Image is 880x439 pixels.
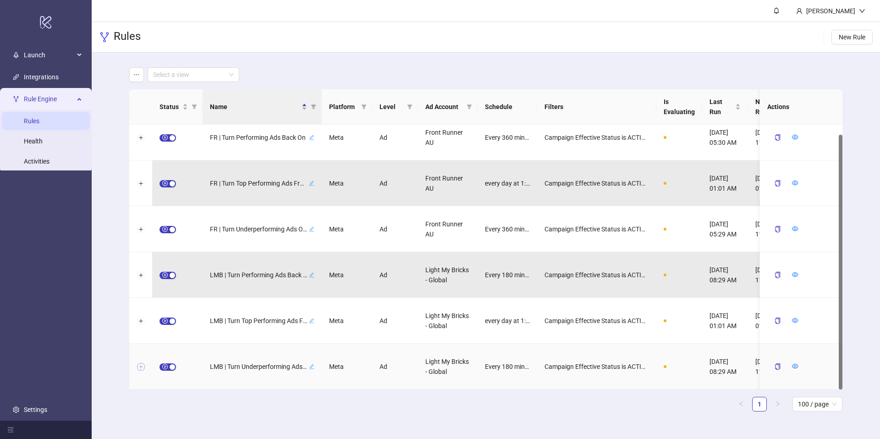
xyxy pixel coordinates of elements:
[309,318,314,324] span: edit
[775,180,781,187] span: copy
[839,33,865,41] span: New Rule
[792,317,798,324] a: eye
[210,316,307,326] span: LMB | Turn Top Performing Ads From The Last 7 Days Back On (daily at 1am)
[372,160,418,206] div: Ad
[24,46,74,64] span: Launch
[322,298,372,344] div: Meta
[210,102,300,112] span: Name
[859,8,865,14] span: down
[544,316,649,326] span: Campaign Effective Status is ACTIVE AND AND Campaign Name ∋ | Sales AND AND Adset Effective Statu...
[767,222,788,236] button: copy
[418,344,478,390] div: Light My Bricks - Global
[792,180,798,187] a: eye
[748,206,794,252] div: [DATE] 11:28 AM
[709,97,733,117] span: Last Run
[418,206,478,252] div: Front Runner AU
[192,104,197,110] span: filter
[485,178,530,188] span: every day at 1:00 AM [GEOGRAPHIC_DATA]/[GEOGRAPHIC_DATA]
[309,272,314,278] span: edit
[114,29,141,45] h3: Rules
[485,132,530,143] span: Every 360 minutes
[760,89,842,125] th: Actions
[752,397,767,412] li: 1
[767,268,788,282] button: copy
[99,32,110,43] span: fork
[775,134,781,141] span: copy
[210,270,307,280] span: LMB | Turn Performing Ads Back On
[190,100,199,114] span: filter
[210,224,307,234] span: FR | Turn Underperforming Ads Off
[702,89,748,125] th: Last Run
[210,361,314,373] div: LMB | Turn Underperforming Ads Offedit
[702,160,748,206] div: [DATE] 01:01 AM
[803,6,859,16] div: [PERSON_NAME]
[322,160,372,206] div: Meta
[359,100,368,114] span: filter
[775,272,781,278] span: copy
[24,406,47,413] a: Settings
[322,115,372,160] div: Meta
[24,73,59,81] a: Integrations
[372,206,418,252] div: Ad
[702,115,748,160] div: [DATE] 05:30 AM
[152,89,203,125] th: Status
[831,30,873,44] button: New Rule
[137,180,144,187] button: Expand row
[311,104,316,110] span: filter
[702,206,748,252] div: [DATE] 05:29 AM
[702,252,748,298] div: [DATE] 08:29 AM
[24,117,39,125] a: Rules
[792,225,798,233] a: eye
[210,132,314,143] div: FR | Turn Performing Ads Back Onedit
[329,102,357,112] span: Platform
[748,89,794,125] th: Next Run
[770,397,785,412] li: Next Page
[309,100,318,114] span: filter
[418,160,478,206] div: Front Runner AU
[137,318,144,325] button: Expand row
[792,180,798,186] span: eye
[773,7,780,14] span: bell
[767,130,788,145] button: copy
[465,100,474,114] span: filter
[137,134,144,142] button: Expand row
[210,177,314,189] div: FR | Turn Top Performing Ads From The Last 7 Days Back On (daily at 1am)edit
[775,226,781,232] span: copy
[485,224,530,234] span: Every 360 minutes
[792,317,798,324] span: eye
[7,427,14,433] span: menu-fold
[775,401,781,406] span: right
[702,344,748,390] div: [DATE] 08:29 AM
[137,226,144,233] button: Expand row
[792,271,798,279] a: eye
[372,252,418,298] div: Ad
[203,89,322,125] th: Name
[478,89,537,125] th: Schedule
[755,97,779,117] span: Next Run
[13,96,19,102] span: fork
[210,132,307,143] span: FR | Turn Performing Ads Back On
[210,269,314,281] div: LMB | Turn Performing Ads Back Onedit
[734,397,748,412] li: Previous Page
[418,298,478,344] div: Light My Bricks - Global
[467,104,472,110] span: filter
[738,401,744,406] span: left
[361,104,367,110] span: filter
[425,102,463,112] span: Ad Account
[210,223,314,235] div: FR | Turn Underperforming Ads Offedit
[770,397,785,412] button: right
[24,90,74,108] span: Rule Engine
[309,181,314,186] span: edit
[748,115,794,160] div: [DATE] 11:27 AM
[24,158,49,165] a: Activities
[544,362,649,372] span: Campaign Effective Status is ACTIVE AND AND Campaign Name ∋ | Sales AND AND Adset Effective Statu...
[309,135,314,140] span: edit
[767,176,788,191] button: copy
[796,8,803,14] span: user
[405,100,414,114] span: filter
[485,316,530,326] span: every day at 1:00 AM [GEOGRAPHIC_DATA]/[GEOGRAPHIC_DATA]
[485,362,530,372] span: Every 180 minutes
[322,344,372,390] div: Meta
[24,137,43,145] a: Health
[210,178,307,188] span: FR | Turn Top Performing Ads From The Last 7 Days Back On (daily at 1am)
